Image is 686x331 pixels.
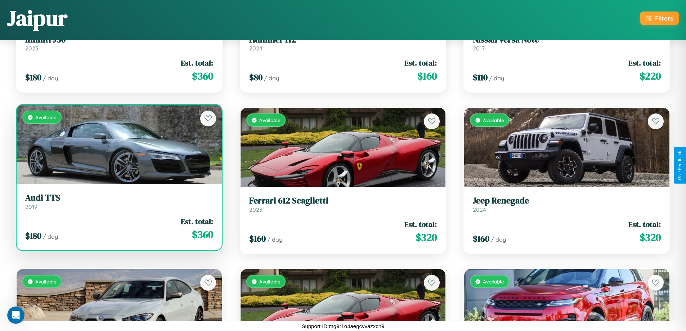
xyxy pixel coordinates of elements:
div: Give Feedback [677,151,682,180]
span: Est. total: [404,219,437,229]
p: Support ID: mg9r1o4aegcvvazxch9 [301,321,384,331]
iframe: Intercom live chat [7,307,24,324]
span: 2017 [473,45,485,52]
span: $ 160 [249,233,266,245]
span: $ 180 [25,230,41,242]
h3: Ferrari 612 Scaglietti [249,196,437,206]
h3: Jeep Renegade [473,196,661,206]
a: Ferrari 612 Scaglietti2023 [249,196,437,213]
span: Est. total: [181,216,213,227]
span: $ 360 [192,227,213,242]
button: Filters [640,12,679,25]
span: 2024 [249,45,263,52]
h1: Jaipur [7,3,67,33]
span: / day [264,75,279,82]
span: Est. total: [628,219,661,229]
a: Audi TTS2019 [25,193,213,210]
a: Hummer H22024 [249,35,437,52]
span: 2023 [25,45,38,52]
span: 2023 [249,206,262,213]
span: $ 160 [417,69,437,83]
span: $ 320 [640,230,661,245]
span: 2019 [25,203,37,210]
div: Filters [655,14,673,22]
a: Infiniti J302023 [25,35,213,52]
span: $ 180 [25,71,41,83]
span: / day [489,75,504,82]
span: $ 110 [473,71,488,83]
span: Available [483,278,504,285]
span: $ 80 [249,71,263,83]
a: Jeep Renegade2024 [473,196,661,213]
a: Nissan Versa Note2017 [473,35,661,52]
span: / day [491,236,506,243]
span: Available [483,117,504,123]
span: / day [43,75,58,82]
span: / day [43,233,58,240]
h3: Audi TTS [25,193,213,203]
span: $ 160 [473,233,489,245]
span: Est. total: [404,58,437,68]
span: Available [259,117,281,123]
span: Available [259,278,281,285]
span: $ 360 [192,69,213,83]
span: $ 220 [640,69,661,83]
span: $ 320 [416,230,437,245]
span: Available [35,278,57,285]
span: Est. total: [628,58,661,68]
span: Available [35,114,57,120]
span: Est. total: [181,58,213,68]
span: 2024 [473,206,486,213]
span: / day [267,236,282,243]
